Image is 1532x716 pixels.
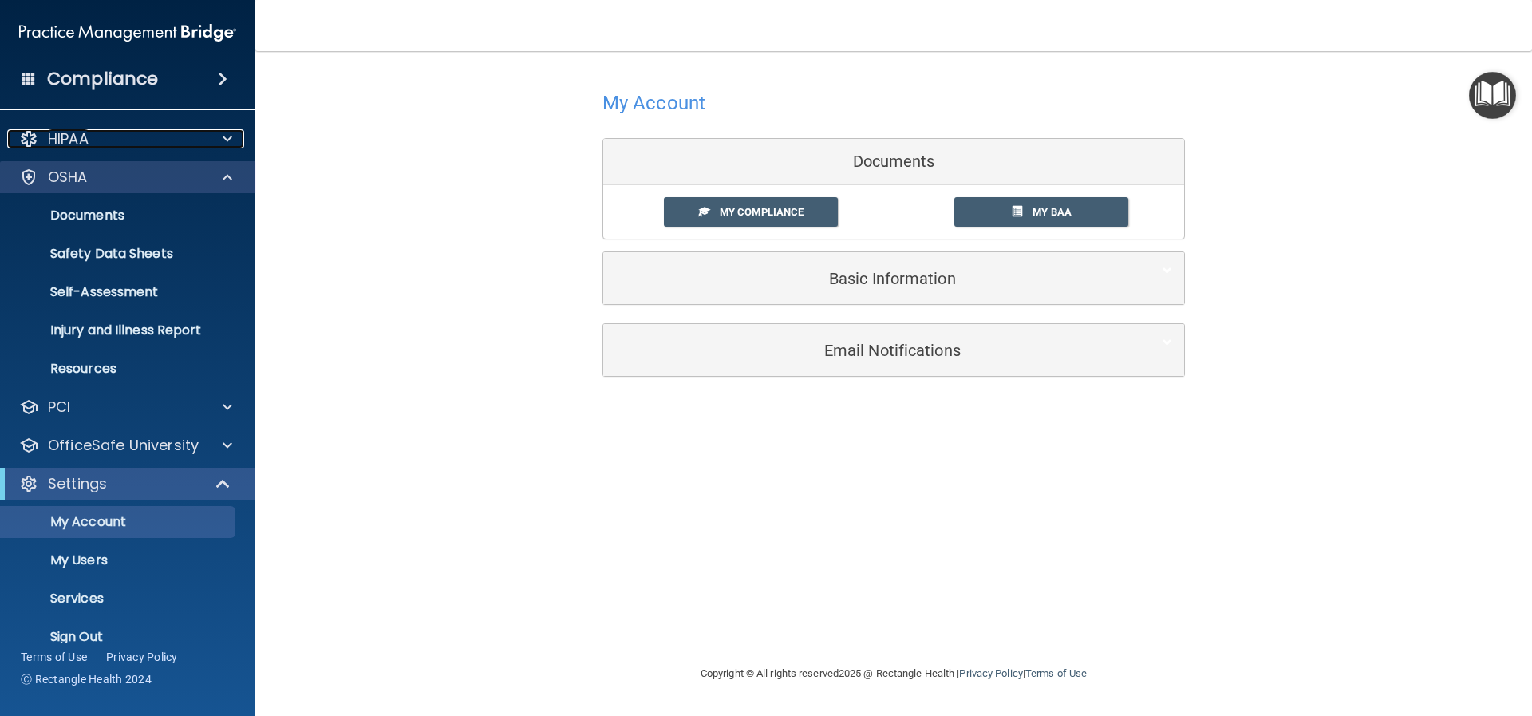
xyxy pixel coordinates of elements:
[19,474,231,493] a: Settings
[10,322,228,338] p: Injury and Illness Report
[10,284,228,300] p: Self-Assessment
[48,129,89,148] p: HIPAA
[19,168,232,187] a: OSHA
[602,93,705,113] h4: My Account
[10,246,228,262] p: Safety Data Sheets
[10,208,228,224] p: Documents
[10,514,228,530] p: My Account
[615,332,1172,368] a: Email Notifications
[19,398,232,417] a: PCI
[10,591,228,607] p: Services
[720,206,804,218] span: My Compliance
[47,68,158,90] h4: Compliance
[1033,206,1072,218] span: My BAA
[1025,667,1087,679] a: Terms of Use
[10,552,228,568] p: My Users
[10,361,228,377] p: Resources
[615,270,1123,287] h5: Basic Information
[1469,72,1516,119] button: Open Resource Center
[48,168,88,187] p: OSHA
[19,436,232,455] a: OfficeSafe University
[615,342,1123,359] h5: Email Notifications
[48,436,199,455] p: OfficeSafe University
[602,648,1185,699] div: Copyright © All rights reserved 2025 @ Rectangle Health | |
[959,667,1022,679] a: Privacy Policy
[19,17,236,49] img: PMB logo
[21,671,152,687] span: Ⓒ Rectangle Health 2024
[48,398,70,417] p: PCI
[10,629,228,645] p: Sign Out
[19,129,232,148] a: HIPAA
[21,649,87,665] a: Terms of Use
[106,649,178,665] a: Privacy Policy
[615,260,1172,296] a: Basic Information
[48,474,107,493] p: Settings
[603,139,1184,185] div: Documents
